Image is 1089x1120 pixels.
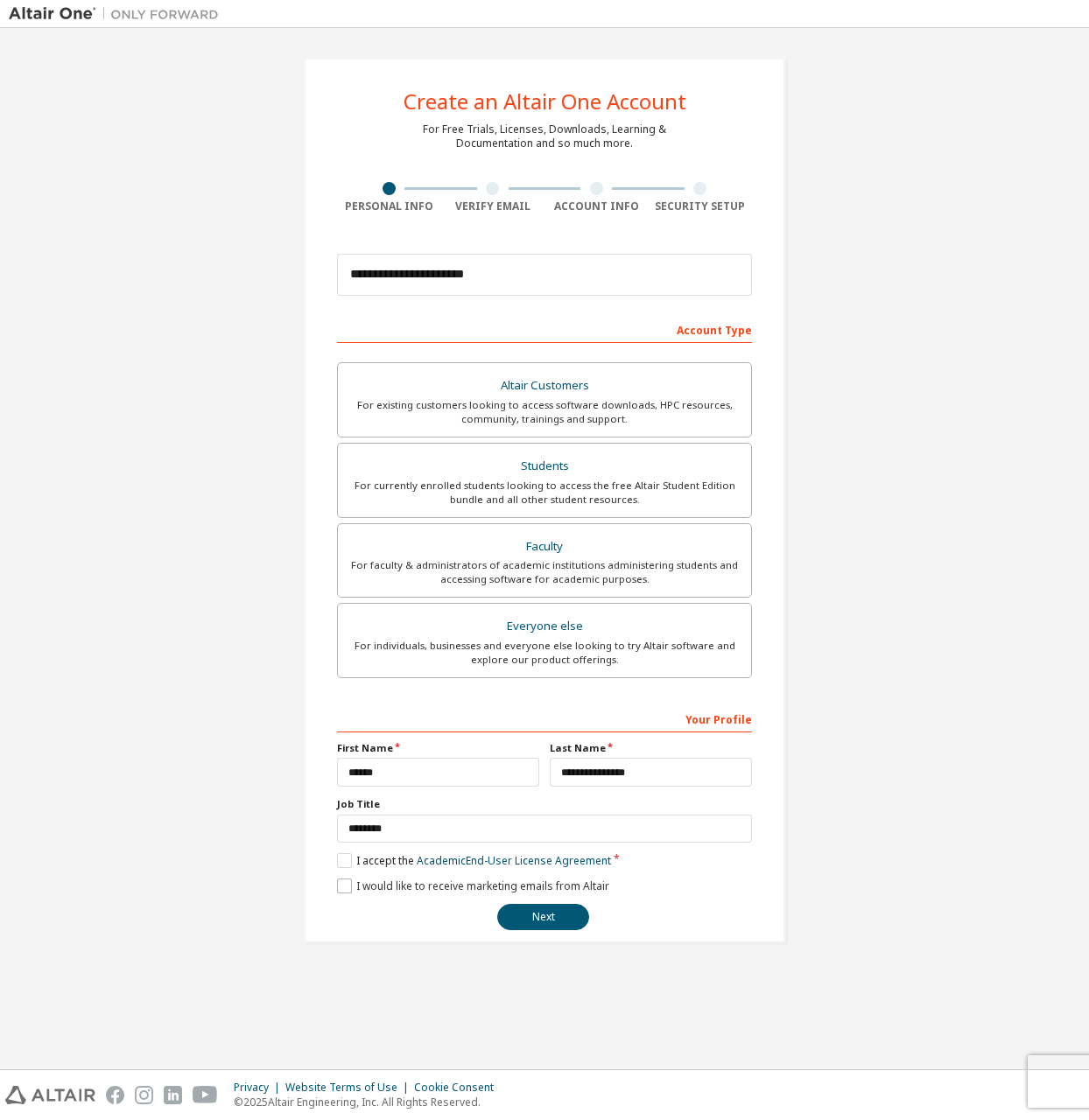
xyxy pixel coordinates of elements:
[234,1081,285,1095] div: Privacy
[164,1086,182,1104] img: linkedin.svg
[348,535,741,559] div: Faculty
[285,1081,414,1095] div: Website Terms of Use
[348,614,741,639] div: Everyone else
[497,904,589,930] button: Next
[348,558,741,586] div: For faculty & administrators of academic institutions administering students and accessing softwa...
[348,639,741,667] div: For individuals, businesses and everyone else looking to try Altair software and explore our prod...
[337,704,752,732] div: Your Profile
[193,1086,218,1104] img: youtube.svg
[9,5,228,23] img: Altair One
[5,1086,95,1104] img: altair_logo.svg
[135,1086,153,1104] img: instagram.svg
[544,199,649,213] div: Account Info
[337,878,609,893] label: I would like to receive marketing emails from Altair
[441,199,545,213] div: Verify Email
[417,853,611,868] a: Academic End-User License Agreement
[348,398,741,426] div: For existing customers looking to access software downloads, HPC resources, community, trainings ...
[337,741,539,755] label: First Name
[234,1095,504,1109] p: © 2025 Altair Engineering, Inc. All Rights Reserved.
[414,1081,504,1095] div: Cookie Consent
[348,454,741,479] div: Students
[337,853,611,868] label: I accept the
[404,91,686,112] div: Create an Altair One Account
[423,122,666,150] div: For Free Trials, Licenses, Downloads, Learning & Documentation and so much more.
[348,374,741,398] div: Altair Customers
[649,199,753,213] div: Security Setup
[550,741,752,755] label: Last Name
[337,315,752,343] div: Account Type
[337,199,441,213] div: Personal Info
[348,479,741,507] div: For currently enrolled students looking to access the free Altair Student Edition bundle and all ...
[337,797,752,811] label: Job Title
[106,1086,124,1104] img: facebook.svg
